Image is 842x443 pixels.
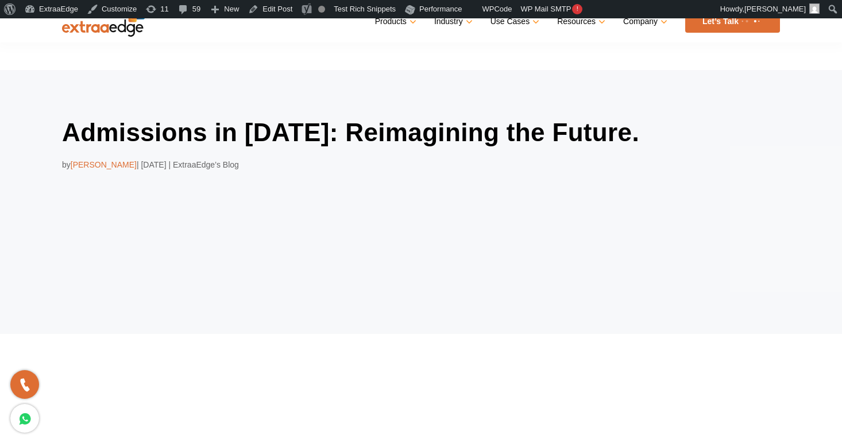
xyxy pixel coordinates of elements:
[62,116,780,149] h1: Admissions in [DATE]: Reimagining the Future.
[744,5,806,13] span: [PERSON_NAME]
[623,13,665,30] a: Company
[572,4,582,14] span: !
[62,158,780,172] div: by | [DATE] | ExtraaEdge’s Blog
[490,13,537,30] a: Use Cases
[71,160,137,169] span: [PERSON_NAME]
[685,10,780,33] a: Let’s Talk
[434,13,470,30] a: Industry
[557,13,603,30] a: Resources
[375,13,414,30] a: Products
